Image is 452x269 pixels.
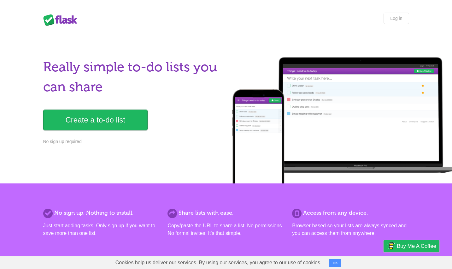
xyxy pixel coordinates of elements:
h2: Share lists with ease. [167,209,284,217]
h2: Access from any device. [292,209,409,217]
a: Log in [384,13,409,24]
p: Just start adding tasks. Only sign up if you want to save more than one list. [43,222,160,237]
span: Buy me a coffee [397,241,436,252]
button: OK [329,259,342,267]
h2: No sign up. Nothing to install. [43,209,160,217]
span: Cookies help us deliver our services. By using our services, you agree to our use of cookies. [109,256,328,269]
h1: Really simple to-do lists you can share [43,57,222,97]
p: No sign up required [43,138,222,145]
p: Browser based so your lists are always synced and you can access them from anywhere. [292,222,409,237]
p: Copy/paste the URL to share a list. No permissions. No formal invites. It's that simple. [167,222,284,237]
a: Buy me a coffee [384,240,439,252]
a: Create a to-do list [43,110,148,130]
div: Flask Lists [43,14,81,26]
img: Buy me a coffee [387,241,395,251]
